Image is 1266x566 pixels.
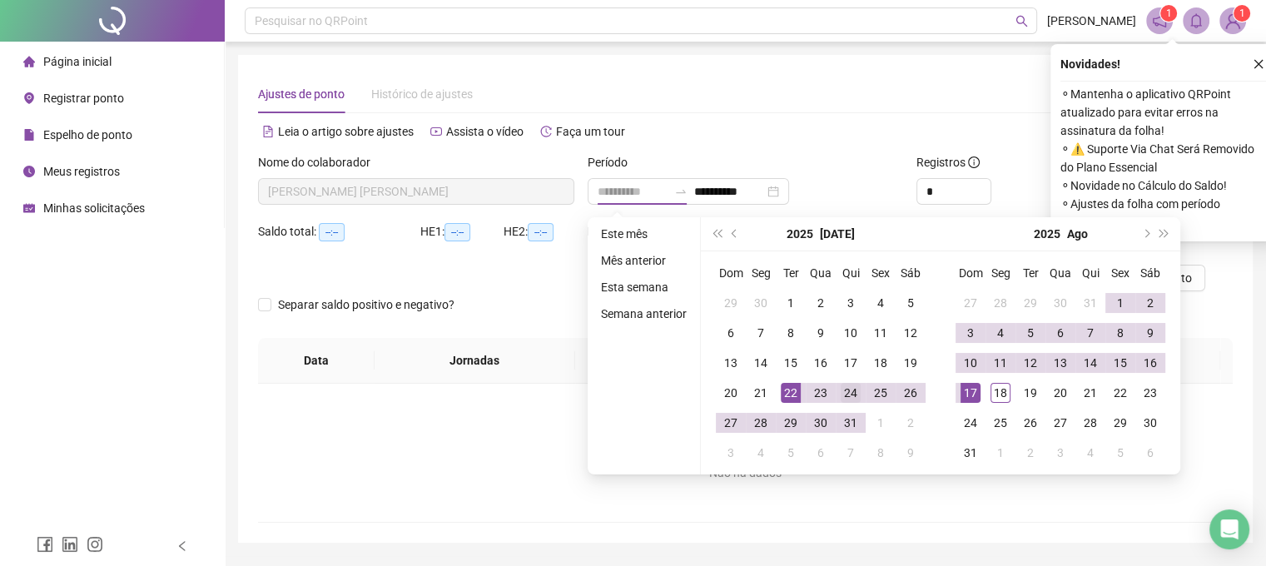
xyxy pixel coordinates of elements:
span: environment [23,92,35,104]
span: bell [1189,13,1204,28]
div: Não há dados [278,464,1213,482]
td: 2025-08-07 [836,438,866,468]
button: prev-year [726,217,744,251]
span: info-circle [968,156,980,168]
td: 2025-08-30 [1135,408,1165,438]
span: VICTÓRIA FERREIRA SANTOS PEDROSA [268,179,564,204]
div: 20 [1050,383,1070,403]
span: linkedin [62,536,78,553]
span: to [674,185,688,198]
label: Período [588,153,638,171]
div: 3 [1050,443,1070,463]
div: 7 [1080,323,1100,343]
div: 5 [1020,323,1040,343]
div: 6 [721,323,741,343]
td: 2025-08-23 [1135,378,1165,408]
div: 26 [901,383,921,403]
button: month panel [820,217,855,251]
td: 2025-08-01 [1105,288,1135,318]
td: 2025-08-29 [1105,408,1135,438]
div: 3 [721,443,741,463]
div: 24 [841,383,861,403]
div: 13 [721,353,741,373]
span: file-text [262,126,274,137]
div: 4 [990,323,1010,343]
div: 12 [901,323,921,343]
div: 30 [1140,413,1160,433]
div: 18 [871,353,891,373]
div: HE 2: [504,222,587,241]
td: 2025-06-29 [716,288,746,318]
th: Ter [1015,258,1045,288]
td: 2025-07-27 [716,408,746,438]
div: 8 [781,323,801,343]
th: Ter [776,258,806,288]
td: 2025-06-30 [746,288,776,318]
div: 14 [1080,353,1100,373]
li: Semana anterior [594,304,693,324]
div: 29 [1110,413,1130,433]
div: 5 [901,293,921,313]
td: 2025-07-30 [1045,288,1075,318]
td: 2025-08-03 [716,438,746,468]
td: 2025-08-15 [1105,348,1135,378]
td: 2025-07-26 [896,378,926,408]
td: 2025-07-09 [806,318,836,348]
div: 17 [841,353,861,373]
span: --:-- [528,223,554,241]
div: 6 [1050,323,1070,343]
td: 2025-07-05 [896,288,926,318]
td: 2025-08-09 [896,438,926,468]
td: 2025-07-25 [866,378,896,408]
td: 2025-07-29 [1015,288,1045,318]
td: 2025-08-05 [1015,318,1045,348]
li: Este mês [594,224,693,244]
span: instagram [87,536,103,553]
td: 2025-08-27 [1045,408,1075,438]
td: 2025-07-31 [1075,288,1105,318]
div: 14 [751,353,771,373]
td: 2025-08-20 [1045,378,1075,408]
span: facebook [37,536,53,553]
td: 2025-09-02 [1015,438,1045,468]
div: 31 [841,413,861,433]
div: 23 [811,383,831,403]
div: 15 [1110,353,1130,373]
span: Minhas solicitações [43,201,145,215]
div: 20 [721,383,741,403]
div: 3 [841,293,861,313]
div: 4 [871,293,891,313]
th: Dom [956,258,985,288]
td: 2025-07-24 [836,378,866,408]
div: 26 [1020,413,1040,433]
div: 22 [1110,383,1130,403]
button: year panel [1034,217,1060,251]
span: file [23,129,35,141]
td: 2025-07-23 [806,378,836,408]
th: Sáb [896,258,926,288]
div: 2 [1020,443,1040,463]
div: 8 [871,443,891,463]
td: 2025-08-28 [1075,408,1105,438]
div: 7 [841,443,861,463]
div: Open Intercom Messenger [1209,509,1249,549]
div: 15 [781,353,801,373]
td: 2025-08-07 [1075,318,1105,348]
span: 1 [1239,7,1245,19]
td: 2025-07-03 [836,288,866,318]
td: 2025-08-17 [956,378,985,408]
div: 30 [751,293,771,313]
td: 2025-08-06 [806,438,836,468]
td: 2025-07-20 [716,378,746,408]
div: 18 [990,383,1010,403]
div: 22 [781,383,801,403]
span: Meus registros [43,165,120,178]
div: 2 [901,413,921,433]
div: 29 [721,293,741,313]
td: 2025-07-14 [746,348,776,378]
div: 9 [811,323,831,343]
td: 2025-08-08 [1105,318,1135,348]
td: 2025-08-19 [1015,378,1045,408]
td: 2025-07-22 [776,378,806,408]
td: 2025-07-21 [746,378,776,408]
